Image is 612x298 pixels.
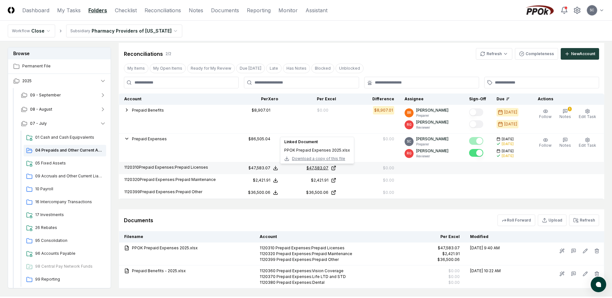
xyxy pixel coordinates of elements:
span: 96 Accounts Payable [35,251,104,256]
a: Checklist [115,6,137,14]
a: 17 Investments [24,209,106,221]
button: Completeness [515,48,558,60]
a: Notes [189,6,203,14]
button: SC [586,5,598,16]
a: 10 Payroll [24,184,106,195]
p: [PERSON_NAME] [416,148,448,154]
button: Mark complete [469,137,483,145]
a: Documents [211,6,239,14]
th: Difference [341,94,399,105]
div: $0.00 [317,107,328,113]
span: RG [407,122,412,127]
div: PPOK Prepaid Expenses 2025.xlsx [284,147,350,153]
button: Ready for My Review [187,64,235,73]
div: Linked Document [284,139,350,145]
p: 1120310 Prepaid Expenses:Prepaid Licenses [124,164,220,170]
span: Prepaid Benefits [132,108,164,113]
p: [PERSON_NAME] [416,119,448,125]
p: Preparer [416,113,448,118]
p: [PERSON_NAME] [416,107,448,113]
button: NewAccount [561,48,599,60]
button: Edit Task [577,136,597,150]
a: $36,500.06 [288,190,336,195]
a: Reconciliations [145,6,181,14]
a: Assistant [306,6,327,14]
a: PPOK Prepaid Expenses 2025.xlsx [124,245,249,251]
span: SC [407,139,411,144]
button: Blocked [311,64,334,73]
div: Due [497,96,522,102]
button: Refresh [476,48,512,60]
a: Prepaid Benefits - 2025.xlsx [124,268,249,274]
span: BR [407,110,411,115]
button: Follow [538,136,553,150]
div: [DATE] [504,109,517,115]
button: 2025 [8,74,111,88]
span: 04 Prepaids and Other Current Assets [35,147,104,153]
div: 07 - July [16,131,111,288]
span: RG [407,151,412,156]
span: Prepaid Expenses [132,136,167,141]
div: 1 [568,107,572,111]
div: $0.00 [383,136,394,142]
td: [DATE] 10:22 AM [465,265,526,288]
span: Notes [559,114,571,119]
span: SC [590,8,594,13]
div: $2,421.91 [311,177,328,183]
a: Folders [88,6,107,14]
a: 95 Consolidation [24,235,106,247]
a: 04 Prepaids and Other Current Assets [24,145,106,156]
a: 16 Intercompany Transactions [24,196,106,208]
nav: breadcrumb [8,25,182,37]
div: $0.00 [448,274,460,280]
div: $86,505.04 [306,136,328,142]
button: Upload [538,214,567,226]
div: 1120380 Prepaid Expenses:Dental [260,280,402,285]
div: $2,421.91 [442,251,460,257]
span: 09 Accruals and Other Current Liabilities [35,173,104,179]
a: $47,583.07 [288,165,336,171]
span: [DATE] [502,137,514,142]
td: [DATE] 9:40 AM [465,243,526,265]
th: Filename [119,231,255,243]
p: 1120399 Prepaid Expenses:Prepaid Other [124,189,220,195]
div: 1120310 Prepaid Expenses:Prepaid Licenses [260,245,402,251]
th: Per Excel [283,94,341,105]
button: Mark complete [469,108,483,116]
span: 09 - September [30,92,61,98]
span: Permanent File [22,63,106,69]
span: Edit Task [579,114,596,119]
div: Subsidiary [70,28,90,34]
button: $36,500.06 [248,190,278,195]
a: $2,421.91 [288,177,336,183]
div: $0.00 [383,190,394,195]
button: Refresh [569,214,599,226]
span: Follow [539,114,552,119]
a: 26 Rebates [24,222,106,234]
button: atlas-launcher [591,277,606,292]
button: My Open Items [150,64,186,73]
div: Account [124,96,220,102]
p: Reviewer [416,154,448,159]
button: Prepaid Benefits [132,107,164,113]
button: $2,421.91 [253,177,278,183]
div: [DATE] [502,154,514,158]
button: Prepaid Expenses [132,136,167,142]
div: $0.00 [383,165,394,171]
a: 09 Accruals and Other Current Liabilities [24,171,106,182]
span: Edit Task [579,143,596,148]
a: 96 Accounts Payable [24,248,106,260]
p: [PERSON_NAME] [416,136,448,142]
span: 10 Payroll [35,186,104,192]
div: $36,500.06 [248,190,270,195]
div: $47,583.07 [438,245,460,251]
a: 01 Cash and Cash Equipvalents [24,132,106,144]
a: 98 Central Pay Network Funds [24,261,106,273]
th: Modified [465,231,526,243]
h3: Browse [8,47,111,59]
span: 16 Intercompany Transactions [35,199,104,205]
button: Due Today [236,64,265,73]
button: 07 - July [16,116,111,131]
div: Workflow [12,28,30,34]
button: Unblocked [336,64,364,73]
